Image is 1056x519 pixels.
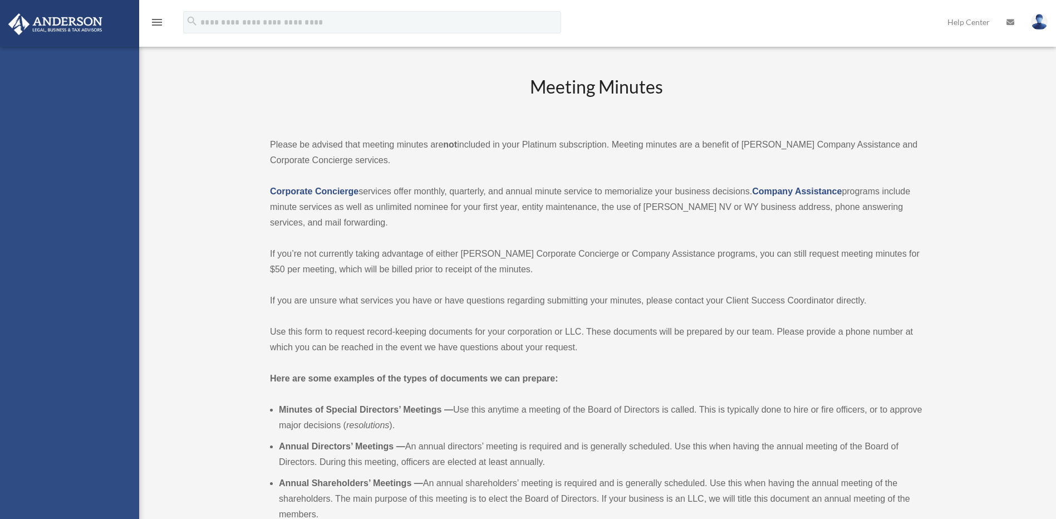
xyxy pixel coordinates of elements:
[150,19,164,29] a: menu
[270,324,922,355] p: Use this form to request record-keeping documents for your corporation or LLC. These documents wi...
[270,75,922,121] h2: Meeting Minutes
[1031,14,1048,30] img: User Pic
[186,15,198,27] i: search
[270,374,558,383] strong: Here are some examples of the types of documents we can prepare:
[5,13,106,35] img: Anderson Advisors Platinum Portal
[279,405,453,414] b: Minutes of Special Directors’ Meetings —
[279,442,405,451] b: Annual Directors’ Meetings —
[270,293,922,309] p: If you are unsure what services you have or have questions regarding submitting your minutes, ple...
[150,16,164,29] i: menu
[270,184,922,231] p: services offer monthly, quarterly, and annual minute service to memorialize your business decisio...
[270,137,922,168] p: Please be advised that meeting minutes are included in your Platinum subscription. Meeting minute...
[279,478,423,488] b: Annual Shareholders’ Meetings —
[346,420,389,430] em: resolutions
[279,402,922,433] li: Use this anytime a meeting of the Board of Directors is called. This is typically done to hire or...
[270,246,922,277] p: If you’re not currently taking advantage of either [PERSON_NAME] Corporate Concierge or Company A...
[443,140,457,149] strong: not
[752,187,842,196] a: Company Assistance
[279,439,922,470] li: An annual directors’ meeting is required and is generally scheduled. Use this when having the ann...
[270,187,358,196] a: Corporate Concierge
